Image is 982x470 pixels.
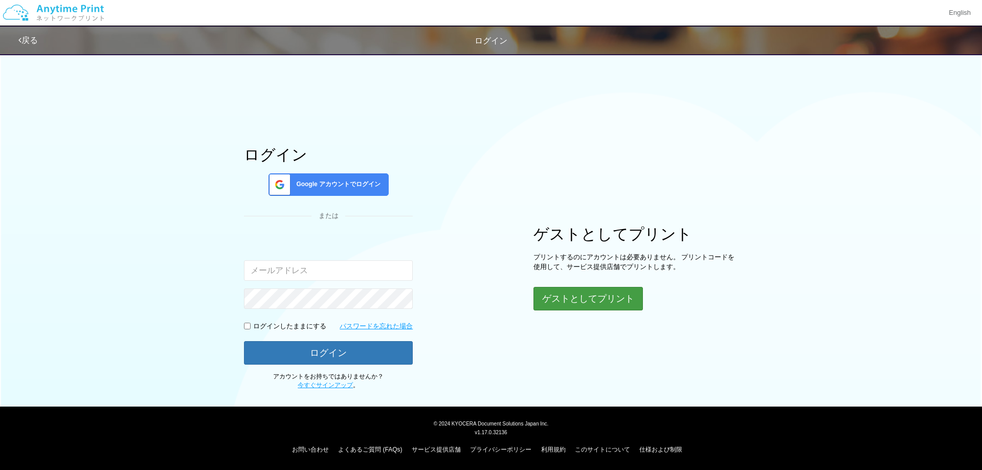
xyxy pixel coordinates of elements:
h1: ゲストとしてプリント [533,226,738,242]
p: アカウントをお持ちではありませんか？ [244,372,413,390]
span: v1.17.0.32136 [475,429,507,435]
a: 仕様および制限 [639,446,682,453]
input: メールアドレス [244,260,413,281]
a: サービス提供店舗 [412,446,461,453]
button: ゲストとしてプリント [533,287,643,310]
a: このサイトについて [575,446,630,453]
a: パスワードを忘れた場合 [340,322,413,331]
h1: ログイン [244,146,413,163]
a: プライバシーポリシー [470,446,531,453]
p: ログインしたままにする [253,322,326,331]
a: 戻る [18,36,38,44]
a: お問い合わせ [292,446,329,453]
div: または [244,211,413,221]
a: よくあるご質問 (FAQs) [338,446,402,453]
button: ログイン [244,341,413,365]
p: プリントするのにアカウントは必要ありません。 プリントコードを使用して、サービス提供店舗でプリントします。 [533,253,738,272]
a: 今すぐサインアップ [298,382,353,389]
span: 。 [298,382,359,389]
span: Google アカウントでログイン [292,180,381,189]
span: © 2024 KYOCERA Document Solutions Japan Inc. [434,420,549,427]
span: ログイン [475,36,507,45]
a: 利用規約 [541,446,566,453]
